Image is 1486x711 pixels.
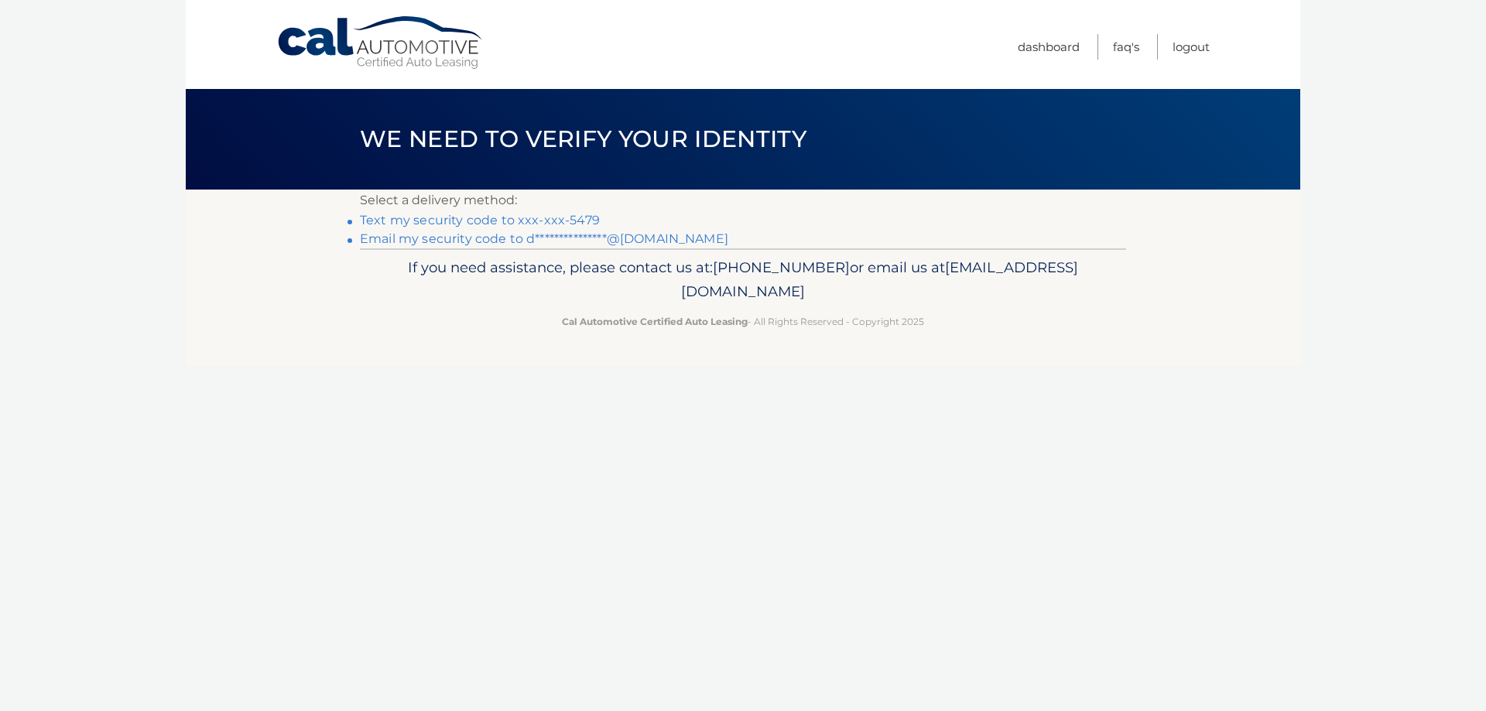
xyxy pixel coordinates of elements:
span: We need to verify your identity [360,125,806,153]
p: If you need assistance, please contact us at: or email us at [370,255,1116,305]
a: FAQ's [1113,34,1139,60]
span: [PHONE_NUMBER] [713,258,850,276]
strong: Cal Automotive Certified Auto Leasing [562,316,748,327]
p: Select a delivery method: [360,190,1126,211]
a: Dashboard [1018,34,1080,60]
a: Text my security code to xxx-xxx-5479 [360,213,600,227]
a: Cal Automotive [276,15,485,70]
a: Logout [1173,34,1210,60]
p: - All Rights Reserved - Copyright 2025 [370,313,1116,330]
